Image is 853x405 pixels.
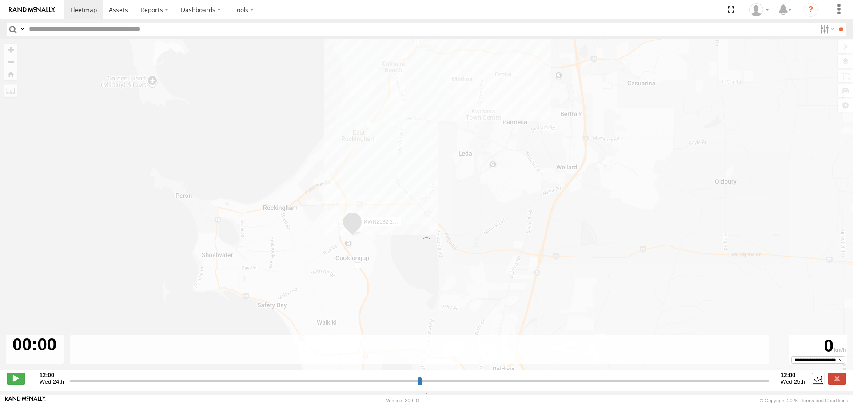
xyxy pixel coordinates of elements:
label: Search Filter Options [817,23,836,36]
label: Close [828,373,846,384]
div: Version: 309.01 [386,398,420,403]
span: Wed 25th [781,378,805,385]
label: Play/Stop [7,373,25,384]
span: Wed 24th [40,378,64,385]
strong: 12:00 [40,372,64,378]
a: Terms and Conditions [801,398,848,403]
div: 0 [791,336,846,356]
strong: 12:00 [781,372,805,378]
div: © Copyright 2025 - [760,398,848,403]
div: Andrew Fisher [746,3,772,16]
i: ? [804,3,818,17]
a: Visit our Website [5,396,46,405]
label: Search Query [19,23,26,36]
img: rand-logo.svg [9,7,55,13]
